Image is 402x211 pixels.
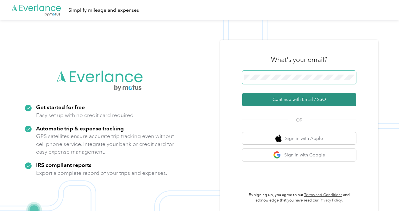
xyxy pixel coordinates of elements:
p: Export a complete record of your trips and expenses. [36,169,167,177]
h3: What's your email? [271,55,327,64]
strong: Automatic trip & expense tracking [36,125,124,132]
p: GPS satellites ensure accurate trip tracking even without cell phone service. Integrate your bank... [36,132,174,156]
button: Continue with Email / SSO [242,93,356,106]
a: Privacy Policy [319,198,342,203]
img: apple logo [275,135,282,142]
a: Terms and Conditions [304,193,342,197]
strong: Get started for free [36,104,85,110]
button: apple logoSign in with Apple [242,132,356,145]
button: google logoSign in with Google [242,149,356,161]
p: By signing up, you agree to our and acknowledge that you have read our . [242,192,356,203]
p: Easy set up with no credit card required [36,111,134,119]
strong: IRS compliant reports [36,162,91,168]
span: OR [288,117,310,123]
img: google logo [273,151,281,159]
div: Simplify mileage and expenses [68,6,139,14]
